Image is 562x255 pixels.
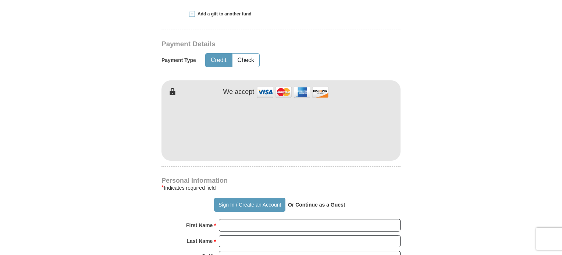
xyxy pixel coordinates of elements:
[223,88,255,96] h4: We accept
[161,40,349,48] h3: Payment Details
[256,84,330,100] img: credit cards accepted
[161,57,196,63] h5: Payment Type
[186,220,213,230] strong: First Name
[187,236,213,246] strong: Last Name
[232,54,259,67] button: Check
[206,54,232,67] button: Credit
[288,202,345,208] strong: Or Continue as a Guest
[214,198,285,212] button: Sign In / Create an Account
[195,11,252,17] span: Add a gift to another fund
[161,183,401,192] div: Indicates required field
[161,178,401,183] h4: Personal Information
